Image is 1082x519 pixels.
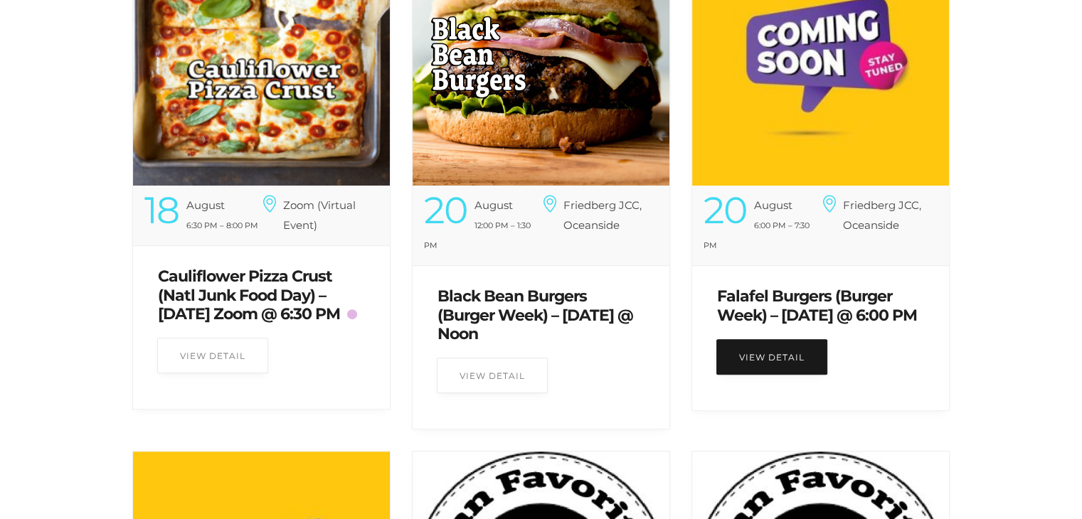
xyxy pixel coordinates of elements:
div: 6:30 PM – 8:00 PM [144,215,262,235]
h6: Friedberg JCC, Oceanside [843,196,921,235]
div: August [474,196,513,215]
a: View Detail [716,339,827,375]
div: 20 [424,196,467,225]
div: 12:00 PM – 1:30 PM [424,215,541,255]
h6: Zoom (Virtual Event) [283,196,356,235]
div: August [754,196,792,215]
a: Black Bean Burgers (Burger Week) – [DATE] @ Noon [437,287,633,343]
a: View Detail [157,338,268,373]
h6: Friedberg JCC, Oceanside [563,196,641,235]
a: View Detail [437,358,548,393]
div: August [186,196,225,215]
a: Falafel Burgers (Burger Week) – [DATE] @ 6:00 PM [717,287,917,324]
a: Cauliflower Pizza Crust (Natl Junk Food Day) – [DATE] Zoom @ 6:30 PM [158,267,340,323]
div: 18 [144,196,179,225]
div: 6:00 PM – 7:30 PM [704,215,821,255]
div: 20 [704,196,746,225]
